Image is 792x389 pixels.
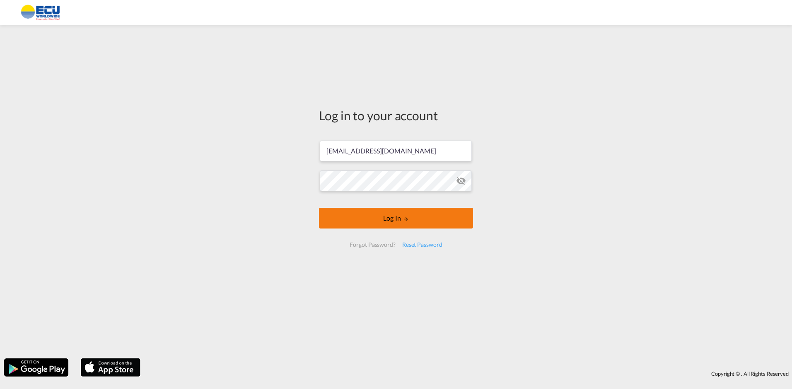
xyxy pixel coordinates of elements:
img: 6cccb1402a9411edb762cf9624ab9cda.png [12,3,68,22]
button: LOGIN [319,208,473,229]
md-icon: icon-eye-off [456,176,466,186]
div: Forgot Password? [346,237,398,252]
img: google.png [3,357,69,377]
input: Enter email/phone number [320,141,472,161]
div: Log in to your account [319,107,473,124]
div: Copyright © . All Rights Reserved [145,367,792,381]
img: apple.png [80,357,141,377]
div: Reset Password [399,237,446,252]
